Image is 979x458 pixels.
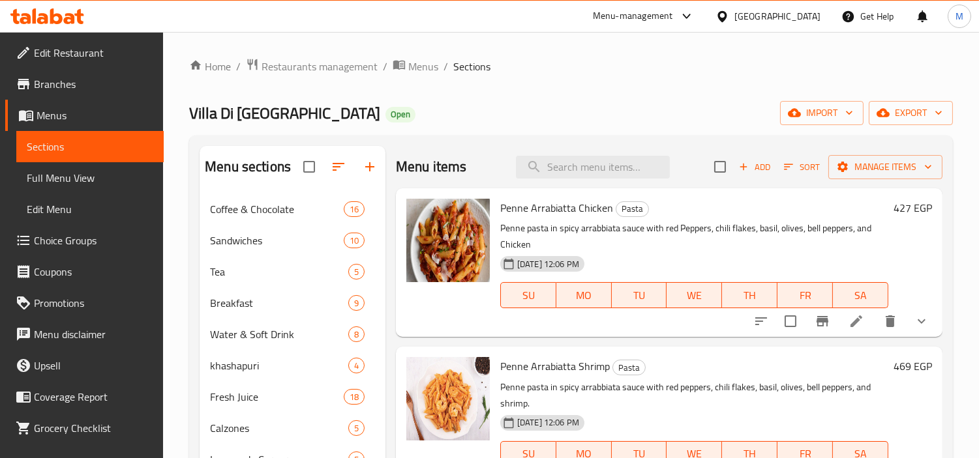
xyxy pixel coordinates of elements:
[734,9,821,23] div: [GEOGRAPHIC_DATA]
[5,225,164,256] a: Choice Groups
[500,379,888,412] p: Penne pasta in spicy arrabbiata sauce with red peppers, chili flakes, basil, olives, bell peppers...
[5,100,164,131] a: Menus
[506,286,551,305] span: SU
[914,313,929,329] svg: Show Choices
[344,203,364,216] span: 16
[210,389,343,405] span: Fresh Juice
[500,220,888,253] p: Penne pasta in spicy arrabbiata sauce with red Peppers, chili flakes, basil, olives, bell peppers...
[385,107,415,122] div: Open
[349,360,364,372] span: 4
[512,416,584,429] span: [DATE] 12:06 PM
[16,162,164,193] a: Full Menu View
[349,328,364,341] span: 8
[210,326,348,342] span: Water & Soft Drink
[344,233,365,248] div: items
[516,156,670,179] input: search
[200,287,385,319] div: Breakfast9
[737,160,772,175] span: Add
[706,153,734,180] span: Select section
[894,357,932,375] h6: 469 EGP
[200,193,385,225] div: Coffee & Chocolate16
[722,282,777,308] button: TH
[34,358,153,373] span: Upsell
[200,381,385,412] div: Fresh Juice18
[210,420,348,436] span: Calzones
[34,295,153,311] span: Promotions
[784,160,820,175] span: Sort
[210,233,343,248] span: Sandwiches
[406,199,490,282] img: Penne Arrabiatta Chicken
[776,157,828,177] span: Sort items
[849,313,864,329] a: Edit menu item
[612,360,646,375] div: Pasta
[791,105,853,121] span: import
[323,151,354,182] span: Sort sections
[500,282,556,308] button: SU
[34,264,153,279] span: Coupons
[210,295,348,311] span: Breakfast
[734,157,776,177] span: Add item
[34,45,153,61] span: Edit Restaurant
[16,131,164,162] a: Sections
[828,155,942,179] button: Manage items
[344,201,365,217] div: items
[189,59,231,74] a: Home
[5,350,164,381] a: Upsell
[210,201,343,217] span: Coffee & Chocolate
[200,412,385,444] div: Calzones5
[879,105,942,121] span: export
[839,159,932,175] span: Manage items
[37,107,153,123] span: Menus
[393,58,438,75] a: Menus
[210,358,348,373] span: khashapuri
[777,282,833,308] button: FR
[746,306,777,337] button: sort-choices
[354,151,385,182] button: Add section
[348,295,365,311] div: items
[833,282,888,308] button: SA
[869,101,953,125] button: export
[262,59,378,74] span: Restaurants management
[348,326,365,342] div: items
[210,264,348,279] span: Tea
[34,233,153,248] span: Choice Groups
[344,235,364,247] span: 10
[200,350,385,381] div: khashapuri4
[562,286,607,305] span: MO
[5,319,164,350] a: Menu disclaimer
[27,139,153,154] span: Sections
[906,306,937,337] button: show more
[295,153,323,180] span: Select all sections
[383,59,387,74] li: /
[396,157,467,177] h2: Menu items
[200,256,385,287] div: Tea5
[189,58,953,75] nav: breadcrumb
[5,68,164,100] a: Branches
[34,420,153,436] span: Grocery Checklist
[667,282,722,308] button: WE
[838,286,883,305] span: SA
[406,357,490,440] img: Penne Arrabiatta Shrimp
[5,412,164,444] a: Grocery Checklist
[236,59,241,74] li: /
[16,193,164,225] a: Edit Menu
[5,287,164,319] a: Promotions
[344,389,365,405] div: items
[556,282,612,308] button: MO
[780,101,864,125] button: import
[348,420,365,436] div: items
[613,360,645,375] span: Pasta
[349,422,364,435] span: 5
[385,109,415,120] span: Open
[593,8,673,24] div: Menu-management
[34,389,153,405] span: Coverage Report
[34,76,153,92] span: Branches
